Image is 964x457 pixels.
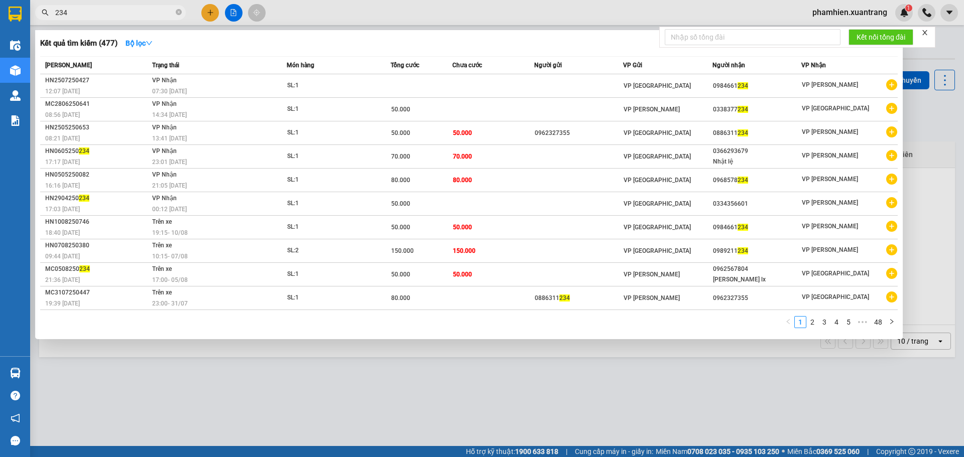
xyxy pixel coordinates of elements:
span: VP [GEOGRAPHIC_DATA] [624,247,691,254]
img: warehouse-icon [10,65,21,76]
span: message [11,436,20,445]
span: Trên xe [152,289,172,296]
button: Kết nối tổng đài [849,29,913,45]
div: SL: 1 [287,151,363,162]
span: 23:01 [DATE] [152,159,187,166]
span: plus-circle [886,268,897,279]
div: 0984661 [713,81,801,91]
div: 0338377 [713,104,801,115]
li: Previous Page [782,316,794,328]
span: 17:03 [DATE] [45,206,80,213]
span: 00:12 [DATE] [152,206,187,213]
span: 07:30 [DATE] [152,88,187,95]
strong: Bộ lọc [126,39,153,47]
span: VP Nhận [152,77,177,84]
span: 234 [738,106,748,113]
div: SL: 1 [287,80,363,91]
span: 19:15 - 10/08 [152,229,188,236]
span: VP [PERSON_NAME] [802,223,858,230]
div: 0989211 [713,246,801,256]
li: 3 [818,316,830,328]
a: 2 [807,317,818,328]
div: [PERSON_NAME] lx [713,274,801,285]
span: 18:40 [DATE] [45,229,80,236]
div: MC0508250 [45,264,149,274]
span: Người gửi [534,62,562,69]
span: Trên xe [152,265,172,272]
span: VP [GEOGRAPHIC_DATA] [624,224,691,231]
span: 08:56 [DATE] [45,111,80,118]
span: VP [GEOGRAPHIC_DATA] [624,153,691,160]
span: question-circle [11,391,20,400]
span: 234 [559,294,570,301]
span: 17:17 [DATE] [45,159,80,166]
a: 4 [831,317,842,328]
span: VP [PERSON_NAME] [624,106,680,113]
span: plus-circle [886,197,897,208]
div: Nhật lệ [713,157,801,167]
span: VP [PERSON_NAME] [802,199,858,206]
span: ••• [855,316,871,328]
a: 5 [843,317,854,328]
span: plus-circle [886,174,897,185]
li: Next Page [886,316,898,328]
span: 70.000 [453,153,472,160]
span: 234 [738,247,748,254]
div: 0886311 [713,128,801,138]
span: 150.000 [391,247,414,254]
span: Người nhận [712,62,745,69]
div: HN2505250653 [45,122,149,133]
span: 234 [79,265,90,272]
span: 09:44 [DATE] [45,253,80,260]
span: 21:36 [DATE] [45,276,80,283]
span: VP Nhận [152,100,177,107]
span: 80.000 [391,177,410,184]
span: Kết nối tổng đài [857,32,905,43]
button: right [886,316,898,328]
div: HN0505250082 [45,170,149,180]
span: 234 [738,82,748,89]
span: Trên xe [152,242,172,249]
span: VP [PERSON_NAME] [624,271,680,278]
span: 50.000 [391,106,410,113]
span: 234 [79,195,89,202]
div: SL: 1 [287,222,363,233]
span: 234 [738,177,748,184]
span: VP Nhận [152,124,177,131]
div: 0968578 [713,175,801,186]
span: left [785,319,791,325]
img: logo-vxr [9,7,22,22]
span: close-circle [176,9,182,15]
img: warehouse-icon [10,368,21,378]
div: SL: 1 [287,292,363,303]
span: 19:39 [DATE] [45,300,80,307]
span: down [146,40,153,47]
span: plus-circle [886,103,897,114]
span: 14:34 [DATE] [152,111,187,118]
div: MC2806250641 [45,99,149,109]
img: solution-icon [10,115,21,126]
li: 1 [794,316,806,328]
span: 70.000 [391,153,410,160]
span: VP [GEOGRAPHIC_DATA] [624,177,691,184]
div: SL: 1 [287,198,363,209]
span: VP [PERSON_NAME] [624,294,680,301]
span: VP [GEOGRAPHIC_DATA] [624,82,691,89]
span: 234 [79,147,89,155]
li: 48 [871,316,886,328]
a: 1 [795,317,806,328]
span: Trên xe [152,218,172,225]
span: VP [PERSON_NAME] [802,246,858,253]
li: 5 [842,316,855,328]
span: 234 [738,224,748,231]
span: 150.000 [453,247,475,254]
span: 10:15 - 07/08 [152,253,188,260]
span: 16:16 [DATE] [45,182,80,189]
span: close-circle [176,8,182,18]
div: 0984661 [713,222,801,233]
span: 50.000 [453,224,472,231]
span: 50.000 [453,129,472,136]
span: Trạng thái [152,62,179,69]
img: warehouse-icon [10,90,21,101]
span: right [889,319,895,325]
